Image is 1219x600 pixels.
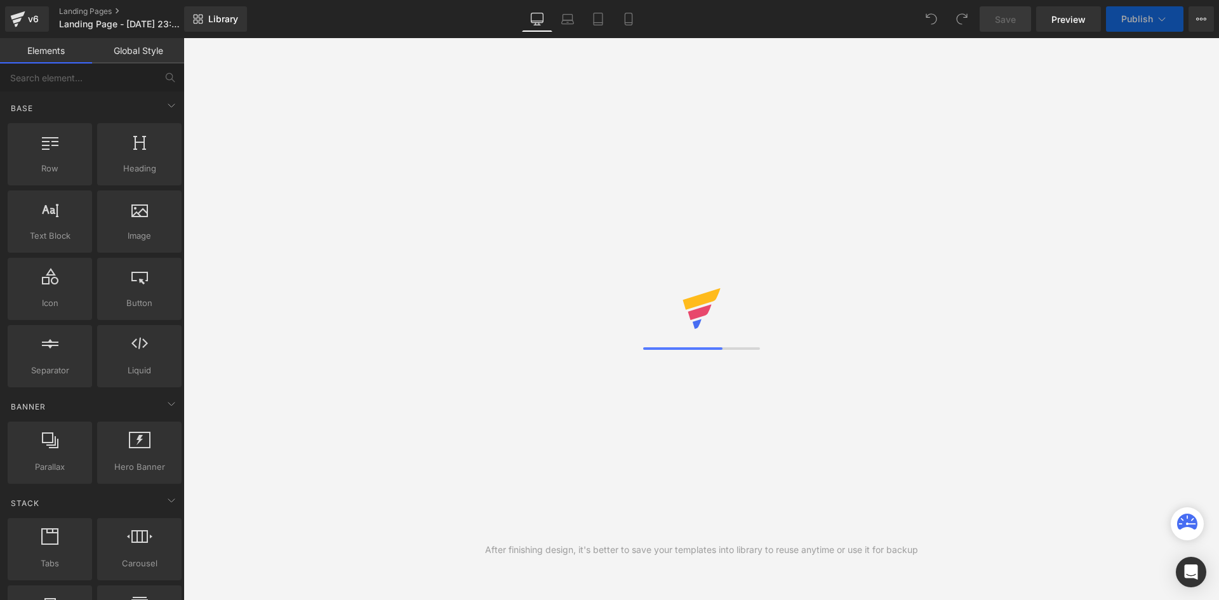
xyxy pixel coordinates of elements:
span: Hero Banner [101,460,178,474]
span: Separator [11,364,88,377]
div: After finishing design, it's better to save your templates into library to reuse anytime or use i... [485,543,918,557]
a: New Library [184,6,247,32]
span: Button [101,297,178,310]
span: Library [208,13,238,25]
button: Redo [949,6,975,32]
span: Landing Page - [DATE] 23:50:30 [59,19,181,29]
span: Liquid [101,364,178,377]
span: Image [101,229,178,243]
span: Tabs [11,557,88,570]
span: Banner [10,401,47,413]
span: Row [11,162,88,175]
div: v6 [25,11,41,27]
a: Global Style [92,38,184,63]
button: Publish [1106,6,1183,32]
span: Heading [101,162,178,175]
span: Icon [11,297,88,310]
a: Mobile [613,6,644,32]
span: Carousel [101,557,178,570]
a: Preview [1036,6,1101,32]
a: Desktop [522,6,552,32]
div: Open Intercom Messenger [1176,557,1206,587]
span: Publish [1121,14,1153,24]
button: More [1189,6,1214,32]
span: Base [10,102,34,114]
span: Preview [1051,13,1086,26]
span: Text Block [11,229,88,243]
a: Landing Pages [59,6,205,17]
a: Laptop [552,6,583,32]
a: Tablet [583,6,613,32]
a: v6 [5,6,49,32]
span: Stack [10,497,41,509]
span: Parallax [11,460,88,474]
span: Save [995,13,1016,26]
button: Undo [919,6,944,32]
